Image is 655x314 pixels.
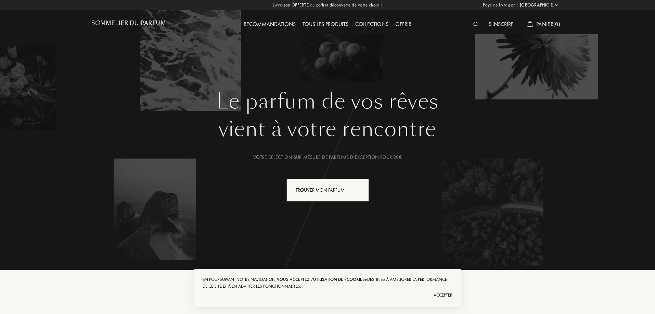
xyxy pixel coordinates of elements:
a: Trouver mon parfumanimation [281,179,374,202]
div: animation [352,183,366,196]
div: En poursuivant votre navigation, destinés à améliorer la performance de ce site et à en adapter l... [203,276,452,290]
a: Collections [352,21,392,28]
div: Accepter [203,290,452,301]
div: Recommandations [240,20,299,29]
img: cart_white.svg [527,21,533,27]
span: vous acceptez l'utilisation de «cookies» [277,276,367,282]
span: Panier ( 0 ) [536,21,560,28]
div: Tous les produits [299,20,352,29]
div: Trouver mon parfum [286,179,369,202]
a: S'inscrire [485,21,517,28]
a: Tous les produits [299,21,352,28]
div: Collections [352,20,392,29]
h1: Sommelier du Parfum [91,20,166,26]
span: Pays de livraison : [483,2,518,9]
div: Offrir [392,20,415,29]
img: search_icn_white.svg [473,22,478,27]
div: Votre selection sur-mesure de parfums d’exception pour 20€ [97,154,558,161]
h1: Le parfum de vos rêves [97,89,558,114]
a: Recommandations [240,21,299,28]
div: vient à votre rencontre [97,114,558,145]
div: S'inscrire [485,20,517,29]
a: Sommelier du Parfum [91,20,166,29]
a: Offrir [392,21,415,28]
